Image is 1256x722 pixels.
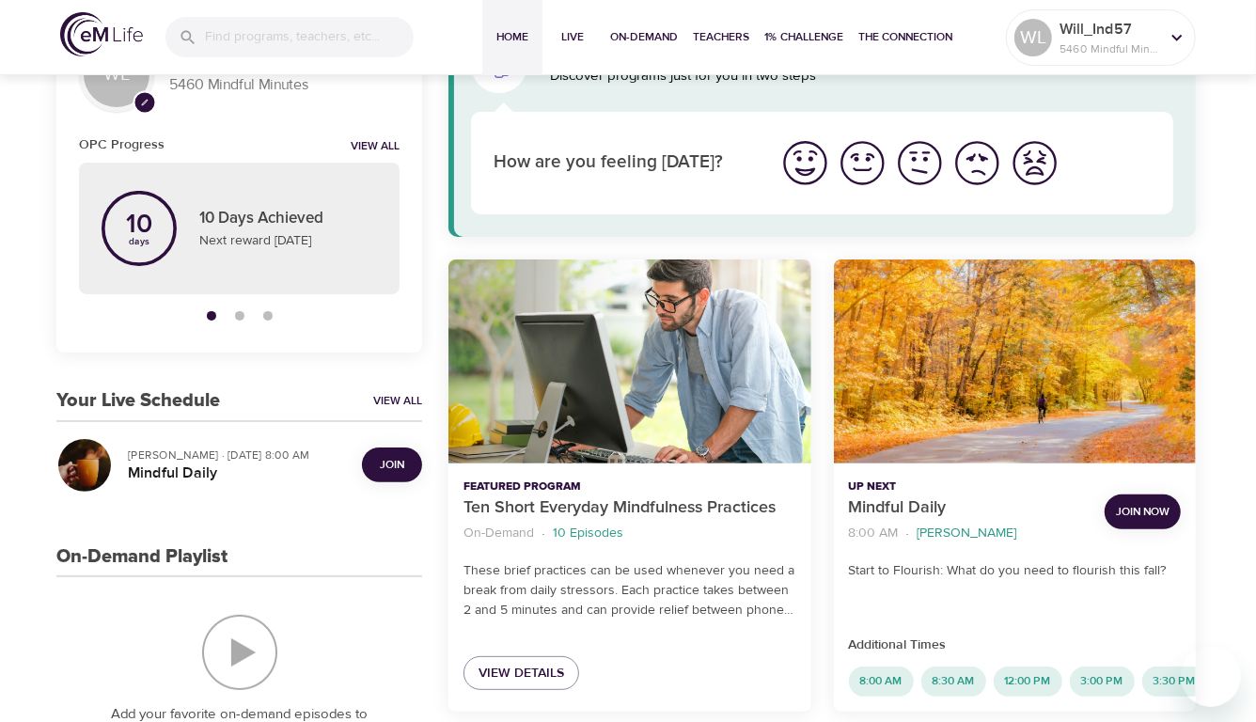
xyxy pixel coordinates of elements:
[362,447,422,482] button: Join
[490,27,535,47] span: Home
[1014,19,1052,56] div: WL
[550,66,1173,87] p: Discover programs just for you in two steps
[380,455,404,475] span: Join
[126,238,152,245] p: days
[463,524,534,543] p: On-Demand
[1070,667,1135,697] div: 3:00 PM
[918,524,1017,543] p: [PERSON_NAME]
[56,390,220,412] h3: Your Live Schedule
[126,212,152,238] p: 10
[373,393,422,409] a: View All
[79,134,165,155] h6: OPC Progress
[494,149,754,177] p: How are you feeling [DATE]?
[1070,673,1135,689] span: 3:00 PM
[199,231,377,251] p: Next reward [DATE]
[1009,137,1060,189] img: worst
[777,134,834,192] button: I'm feeling great
[610,27,678,47] span: On-Demand
[56,546,228,568] h3: On-Demand Playlist
[448,259,810,463] button: Ten Short Everyday Mindfulness Practices
[849,479,1090,495] p: Up Next
[128,447,347,463] p: [PERSON_NAME] · [DATE] 8:00 AM
[463,495,795,521] p: Ten Short Everyday Mindfulness Practices
[199,207,377,231] p: 10 Days Achieved
[949,134,1006,192] button: I'm feeling bad
[891,134,949,192] button: I'm feeling ok
[553,524,623,543] p: 10 Episodes
[169,74,400,96] p: 5460 Mindful Minutes
[921,667,986,697] div: 8:30 AM
[1105,494,1181,529] button: Join Now
[894,137,946,189] img: ok
[849,561,1181,581] p: Start to Flourish: What do you need to flourish this fall?
[205,17,414,57] input: Find programs, teachers, etc...
[779,137,831,189] img: great
[479,662,564,685] span: View Details
[351,139,400,155] a: View all notifications
[1142,673,1207,689] span: 3:30 PM
[834,259,1196,463] button: Mindful Daily
[463,479,795,495] p: Featured Program
[951,137,1003,189] img: bad
[202,615,277,690] img: On-Demand Playlist
[1116,502,1170,522] span: Join Now
[764,27,843,47] span: 1% Challenge
[128,463,347,483] h5: Mindful Daily
[849,673,914,689] span: 8:00 AM
[921,673,986,689] span: 8:30 AM
[858,27,952,47] span: The Connection
[1060,18,1159,40] p: Will_Ind57
[849,524,899,543] p: 8:00 AM
[849,521,1090,546] nav: breadcrumb
[1142,667,1207,697] div: 3:30 PM
[550,27,595,47] span: Live
[1006,134,1063,192] button: I'm feeling worst
[834,134,891,192] button: I'm feeling good
[837,137,888,189] img: good
[1181,647,1241,707] iframe: Button to launch messaging window
[1060,40,1159,57] p: 5460 Mindful Minutes
[849,495,1090,521] p: Mindful Daily
[994,673,1062,689] span: 12:00 PM
[849,667,914,697] div: 8:00 AM
[994,667,1062,697] div: 12:00 PM
[60,12,143,56] img: logo
[463,521,795,546] nav: breadcrumb
[849,636,1181,655] p: Additional Times
[463,656,579,691] a: View Details
[463,561,795,620] p: These brief practices can be used whenever you need a break from daily stressors. Each practice t...
[906,521,910,546] li: ·
[693,27,749,47] span: Teachers
[542,521,545,546] li: ·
